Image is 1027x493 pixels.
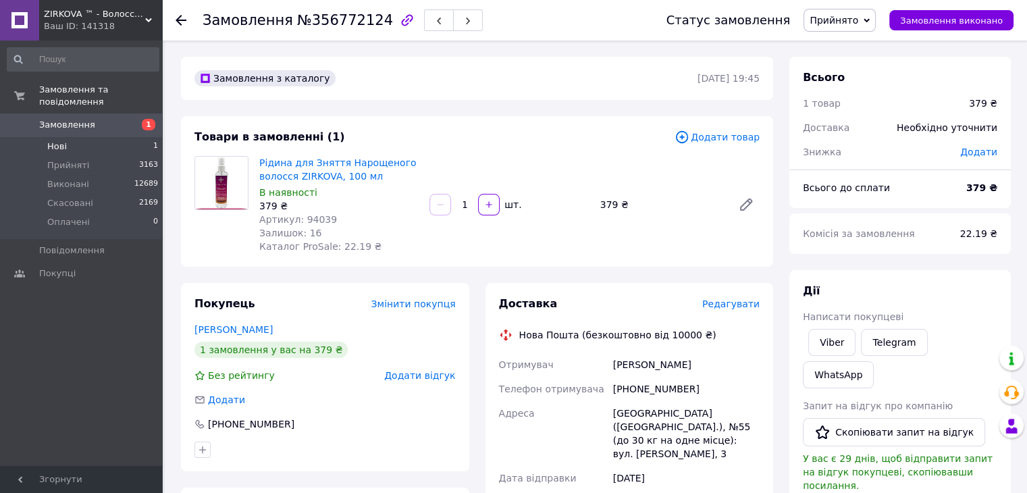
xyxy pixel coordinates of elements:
[195,157,248,209] img: Рідина для Зняття Нарощеного волосся ZIRKOVA, 100 мл
[697,73,760,84] time: [DATE] 19:45
[803,284,820,297] span: Дії
[702,299,760,309] span: Редагувати
[39,244,105,257] span: Повідомлення
[39,119,95,131] span: Замовлення
[39,84,162,108] span: Замовлення та повідомлення
[733,191,760,218] a: Редагувати
[153,140,158,153] span: 1
[47,216,90,228] span: Оплачені
[610,353,762,377] div: [PERSON_NAME]
[7,47,159,72] input: Пошук
[803,418,985,446] button: Скопіювати запит на відгук
[371,299,456,309] span: Змінити покупця
[501,198,523,211] div: шт.
[259,228,321,238] span: Залишок: 16
[259,199,419,213] div: 379 ₴
[176,14,186,27] div: Повернутися назад
[803,147,841,157] span: Знижка
[810,15,858,26] span: Прийнято
[499,408,535,419] span: Адреса
[47,159,89,172] span: Прийняті
[208,370,275,381] span: Без рейтингу
[960,228,997,239] span: 22.19 ₴
[861,329,927,356] a: Telegram
[808,329,855,356] a: Viber
[194,342,348,358] div: 1 замовлення у вас на 379 ₴
[259,187,317,198] span: В наявності
[194,130,345,143] span: Товари в замовленні (1)
[803,228,915,239] span: Комісія за замовлення
[803,182,890,193] span: Всього до сплати
[47,140,67,153] span: Нові
[44,20,162,32] div: Ваш ID: 141318
[803,71,845,84] span: Всього
[966,182,997,193] b: 379 ₴
[297,12,393,28] span: №356772124
[39,267,76,280] span: Покупці
[666,14,791,27] div: Статус замовлення
[139,197,158,209] span: 2169
[675,130,760,145] span: Додати товар
[499,473,577,484] span: Дата відправки
[194,70,336,86] div: Замовлення з каталогу
[969,97,997,110] div: 379 ₴
[207,417,296,431] div: [PHONE_NUMBER]
[499,359,554,370] span: Отримувач
[384,370,455,381] span: Додати відгук
[889,10,1013,30] button: Замовлення виконано
[610,466,762,490] div: [DATE]
[139,159,158,172] span: 3163
[47,197,93,209] span: Скасовані
[516,328,720,342] div: Нова Пошта (безкоштовно від 10000 ₴)
[803,122,849,133] span: Доставка
[259,241,381,252] span: Каталог ProSale: 22.19 ₴
[960,147,997,157] span: Додати
[889,113,1005,142] div: Необхідно уточнити
[47,178,89,190] span: Виконані
[153,216,158,228] span: 0
[803,311,903,322] span: Написати покупцеві
[142,119,155,130] span: 1
[610,377,762,401] div: [PHONE_NUMBER]
[194,297,255,310] span: Покупець
[803,400,953,411] span: Запит на відгук про компанію
[803,98,841,109] span: 1 товар
[499,297,558,310] span: Доставка
[194,324,273,335] a: [PERSON_NAME]
[134,178,158,190] span: 12689
[44,8,145,20] span: ZIRKOVA ™ - Волосся Для Нарощування, Волосся На Заколках, Нарощування Волосся
[803,361,874,388] a: WhatsApp
[203,12,293,28] span: Замовлення
[610,401,762,466] div: [GEOGRAPHIC_DATA] ([GEOGRAPHIC_DATA].), №55 (до 30 кг на одне місце): вул. [PERSON_NAME], 3
[259,157,417,182] a: Рідина для Зняття Нарощеного волосся ZIRKOVA, 100 мл
[259,214,337,225] span: Артикул: 94039
[499,384,604,394] span: Телефон отримувача
[803,453,993,491] span: У вас є 29 днів, щоб відправити запит на відгук покупцеві, скопіювавши посилання.
[595,195,727,214] div: 379 ₴
[208,394,245,405] span: Додати
[900,16,1003,26] span: Замовлення виконано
